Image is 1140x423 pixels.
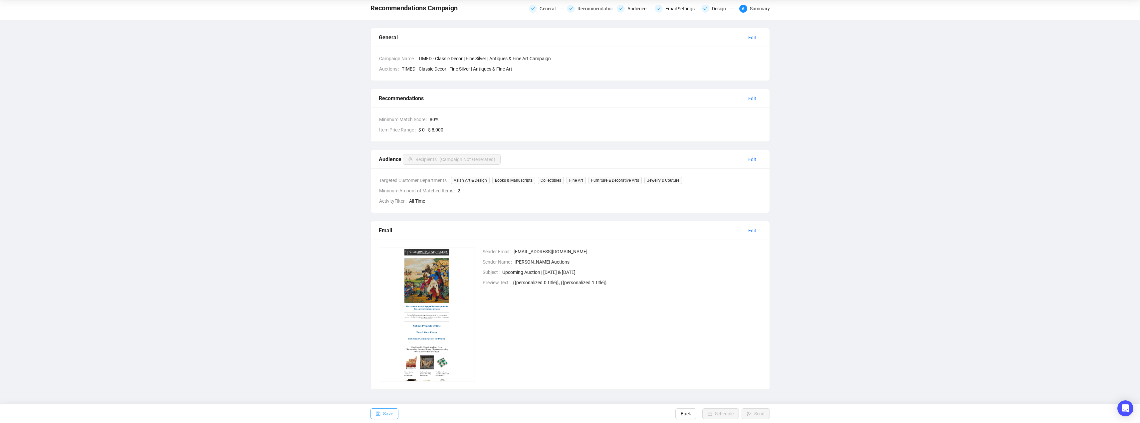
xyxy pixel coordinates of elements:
[529,5,563,13] div: General
[402,65,512,73] span: TIMED - Classic Decor | Fine Silver | Antiques & Fine Art
[379,116,430,123] span: Minimum Match Score
[748,95,756,102] span: Edit
[657,7,661,11] span: check
[483,258,515,266] span: Sender Name
[513,279,762,286] span: {{personalized.0.title}}, {{personalized.1.title}}
[748,227,756,234] span: Edit
[370,408,398,419] button: Save
[376,411,380,416] span: save
[644,177,682,184] span: Jewelry & Couture
[514,248,762,255] span: [EMAIL_ADDRESS][DOMAIN_NAME]
[409,197,762,205] span: All Time
[451,177,490,184] span: Asian Art & Design
[703,7,707,11] span: check
[577,5,620,13] div: Recommendations
[418,55,762,62] span: TIMED - Classic Decor | Fine Silver | Antiques & Fine Art Campaign
[531,7,535,11] span: check
[483,279,513,286] span: Preview Text
[748,156,756,163] span: Edit
[739,5,770,13] div: 6Summary
[540,5,560,13] div: General
[743,32,762,43] button: Edit
[675,408,696,419] button: Back
[619,7,623,11] span: check
[403,154,501,165] button: Recipients(Campaign Not Generated)
[418,126,762,133] span: $ 0 - $ 8,000
[379,156,501,162] span: Audience
[458,187,762,194] span: 2
[538,177,564,184] span: Collectibles
[742,7,744,11] span: 6
[483,248,514,255] span: Sender Email
[379,94,743,103] div: Recommendations
[379,33,743,42] div: General
[379,177,451,184] span: Targeted Customer Departments
[379,197,409,205] span: ActivityFilter
[681,404,691,423] span: Back
[379,187,458,194] span: Minimum Amount of Matched Items
[430,116,762,123] span: 80 %
[379,65,402,73] span: Auctions
[379,226,743,235] div: Email
[567,5,613,13] div: Recommendations
[383,404,393,423] span: Save
[588,177,642,184] span: Furniture & Decorative Arts
[655,5,697,13] div: Email Settings
[743,93,762,104] button: Edit
[742,408,770,419] button: Send
[515,258,762,266] span: [PERSON_NAME] Auctions
[748,34,756,41] span: Edit
[743,225,762,236] button: Edit
[483,269,502,276] span: Subject
[379,126,418,133] span: Item Price Range
[712,5,730,13] div: Design
[743,154,762,165] button: Edit
[569,7,573,11] span: check
[701,5,735,13] div: Design
[665,5,699,13] div: Email Settings
[617,5,651,13] div: Audience
[502,269,762,276] span: Upcoming Auction | [DATE] & [DATE]
[627,5,650,13] div: Audience
[492,177,535,184] span: Books & Manuscripts
[379,248,475,381] img: 1737469818669-Wfg63NCuYAFpBFxn.png
[702,408,739,419] button: Schedule
[1117,400,1133,416] div: Open Intercom Messenger
[567,177,586,184] span: Fine Art
[370,3,458,13] span: Recommendations Campaign
[750,5,770,13] div: Summary
[379,55,418,62] span: Campaign Name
